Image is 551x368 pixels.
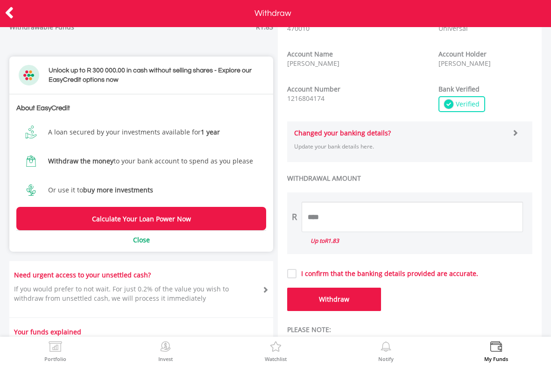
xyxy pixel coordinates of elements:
span: 1216804174 [287,94,325,103]
strong: Your funds explained [14,327,81,336]
label: I confirm that the banking details provided are accurate. [297,269,478,278]
img: EasyCredit invest plant [23,183,39,198]
strong: Account Name [287,50,333,58]
a: Invest [158,341,173,361]
label: Watchlist [265,356,287,361]
label: Notify [378,356,394,361]
p: Or use it to [48,185,153,195]
a: Watchlist [265,341,287,361]
span: [PERSON_NAME] [438,59,491,68]
div: R [292,211,297,223]
span: Universal [438,24,468,33]
a: Notify [378,341,394,361]
span: [PERSON_NAME] [287,59,339,68]
img: View Funds [489,341,503,354]
img: View Portfolio [48,341,63,354]
p: If you would prefer to not wait. For just 0.2% of the value you wish to withdraw from unsettled c... [14,284,262,303]
img: Watchlist [268,341,283,354]
label: My Funds [484,356,508,361]
b: buy more investments [83,185,153,194]
img: EasyCredit shopping bag [23,154,39,169]
a: Portfolio [44,341,66,361]
label: WITHDRAWAL AMOUNT [287,174,532,183]
img: EasyCredit Hand [23,125,39,140]
strong: Account Number [287,85,340,93]
span: Verified [453,99,480,109]
h3: Unlock up to R 300 000.00 in cash without selling shares - Explore our EasyCredit options now [49,66,264,85]
img: ec-flower.svg [19,65,39,85]
div: PLEASE NOTE: [287,325,532,334]
a: Close [133,235,150,244]
h2: About EasyCredit [16,104,266,113]
img: Invest Now [158,341,173,354]
b: Withdraw the money [48,156,113,165]
img: View Notifications [379,341,393,354]
label: Portfolio [44,356,66,361]
label: Invest [158,356,173,361]
strong: Changed your banking details? [294,128,391,137]
button: Withdraw [287,288,381,311]
p: Update your bank details here. [294,142,505,150]
span: R1.83 [325,237,339,245]
a: My Funds [484,341,508,361]
b: 1 year [201,127,220,136]
p: to your bank account to spend as you please [48,156,253,166]
span: 470010 [287,24,310,33]
strong: Account Holder [438,50,487,58]
strong: Need urgent access to your unsettled cash? [14,270,151,279]
i: Up to [311,237,339,245]
strong: Bank Verified [438,85,480,93]
p: A loan secured by your investments available for [48,127,220,137]
a: Calculate Your Loan Power Now [16,207,266,230]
